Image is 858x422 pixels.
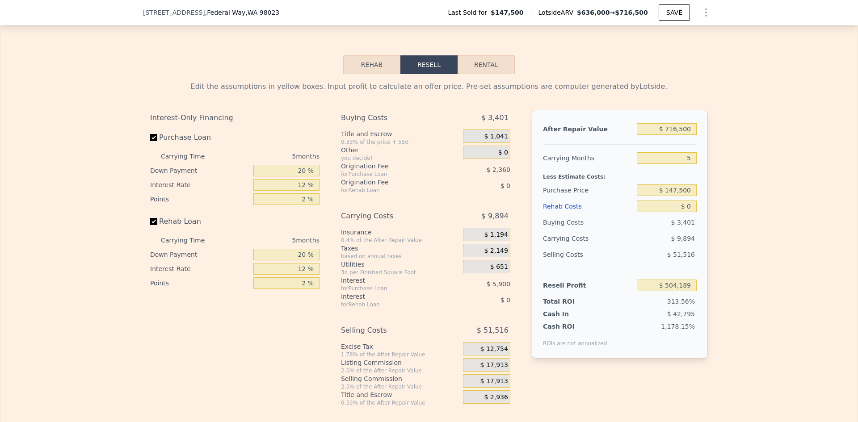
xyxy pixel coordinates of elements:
span: → [577,8,648,17]
div: Cash In [543,309,599,318]
div: Total ROI [543,297,599,306]
div: Carrying Months [543,150,633,166]
div: Less Estimate Costs: [543,166,697,182]
span: $ 1,041 [484,133,508,141]
button: Show Options [697,4,715,21]
span: $ 651 [490,263,508,271]
div: 0.33% of the price + 550 [341,138,459,146]
div: Buying Costs [341,110,441,126]
span: $ 2,936 [484,393,508,401]
span: 313.56% [667,298,695,305]
span: $ 0 [498,149,508,157]
div: Taxes [341,244,459,253]
div: Interest Rate [150,262,250,276]
div: Cash ROI [543,322,607,331]
span: Lotside ARV [538,8,577,17]
span: $ 9,894 [671,235,695,242]
span: $ 3,401 [671,219,695,226]
div: Selling Commission [341,374,459,383]
div: 3¢ per Finished Square Foot [341,269,459,276]
div: Interest [341,292,441,301]
div: for Rehab Loan [341,187,441,194]
input: Rehab Loan [150,218,157,225]
span: $ 51,516 [477,322,509,338]
span: , Federal Way [205,8,279,17]
div: 5 months [223,233,320,247]
span: $ 42,795 [667,310,695,318]
span: $ 2,149 [484,247,508,255]
div: Insurance [341,228,459,237]
span: $ 3,401 [481,110,509,126]
div: Origination Fee [341,162,441,171]
div: for Rehab Loan [341,301,441,308]
span: $ 0 [500,182,510,189]
div: Carrying Costs [543,230,599,247]
span: $147,500 [491,8,524,17]
div: 2.5% of the After Repair Value [341,383,459,390]
span: 1,178.15% [661,323,695,330]
span: Last Sold for [448,8,491,17]
div: 5 months [223,149,320,163]
span: $ 1,194 [484,231,508,239]
div: Buying Costs [543,214,633,230]
div: Resell Profit [543,277,633,293]
button: Rental [458,55,515,74]
div: Title and Escrow [341,390,459,399]
button: Resell [400,55,458,74]
span: , WA 98023 [245,9,279,16]
div: Selling Costs [543,247,633,263]
div: Purchase Price [543,182,633,198]
div: 1.78% of the After Repair Value [341,351,459,358]
div: Carrying Time [161,233,219,247]
div: Selling Costs [341,322,441,338]
span: $716,500 [615,9,648,16]
span: $ 51,516 [667,251,695,258]
span: $ 17,913 [480,361,508,369]
div: for Purchase Loan [341,171,441,178]
div: 0.33% of the After Repair Value [341,399,459,406]
div: After Repair Value [543,121,633,137]
div: Title and Escrow [341,130,459,138]
div: Points [150,276,250,290]
label: Rehab Loan [150,213,250,230]
div: Listing Commission [341,358,459,367]
div: Rehab Costs [543,198,633,214]
div: Carrying Time [161,149,219,163]
div: Interest Rate [150,178,250,192]
button: SAVE [659,4,690,21]
div: Other [341,146,459,155]
span: [STREET_ADDRESS] [143,8,205,17]
div: Interest-Only Financing [150,110,320,126]
div: Edit the assumptions in yellow boxes. Input profit to calculate an offer price. Pre-set assumptio... [150,81,708,92]
div: Excise Tax [341,342,459,351]
div: Down Payment [150,247,250,262]
span: $ 17,913 [480,377,508,385]
div: Origination Fee [341,178,441,187]
span: $636,000 [577,9,610,16]
div: you decide! [341,155,459,162]
div: Down Payment [150,163,250,178]
span: $ 0 [500,297,510,304]
div: Points [150,192,250,206]
div: 0.4% of the After Repair Value [341,237,459,244]
div: 2.5% of the After Repair Value [341,367,459,374]
div: for Purchase Loan [341,285,441,292]
button: Rehab [343,55,400,74]
span: $ 9,894 [481,208,509,224]
span: $ 2,360 [486,166,510,173]
div: Interest [341,276,441,285]
div: ROIs are not annualized [543,331,607,347]
div: Utilities [341,260,459,269]
label: Purchase Loan [150,130,250,146]
span: $ 12,754 [480,345,508,353]
span: $ 5,900 [486,280,510,288]
input: Purchase Loan [150,134,157,141]
div: based on annual taxes [341,253,459,260]
div: Carrying Costs [341,208,441,224]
